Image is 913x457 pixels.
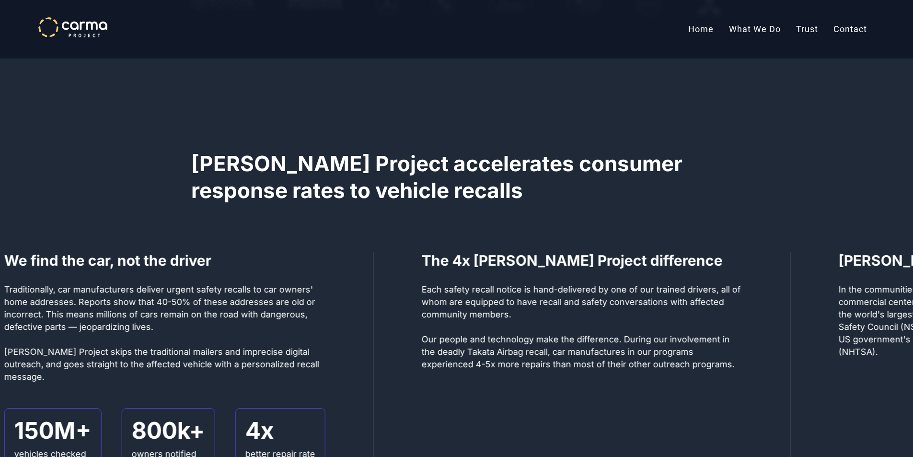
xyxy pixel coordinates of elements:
[131,418,205,443] p: 800k+
[421,252,742,269] h3: The 4x [PERSON_NAME] Project difference
[826,17,875,41] a: Contact
[245,418,315,443] p: 4x
[14,418,91,443] p: 150M+
[421,283,742,371] p: Each safety recall notice is hand-delivered by one of our trained drivers, all of whom are equipp...
[721,17,788,41] a: What We Do
[4,283,325,383] p: Traditionally, car manufacturers deliver urgent safety recalls to car owners' home addresses. Rep...
[4,252,325,269] h3: We find the car, not the driver
[788,17,826,41] a: Trust
[191,150,722,204] h2: [PERSON_NAME] Project accelerates consumer response rates to vehicle recalls
[38,17,107,37] a: home
[681,17,721,41] a: Home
